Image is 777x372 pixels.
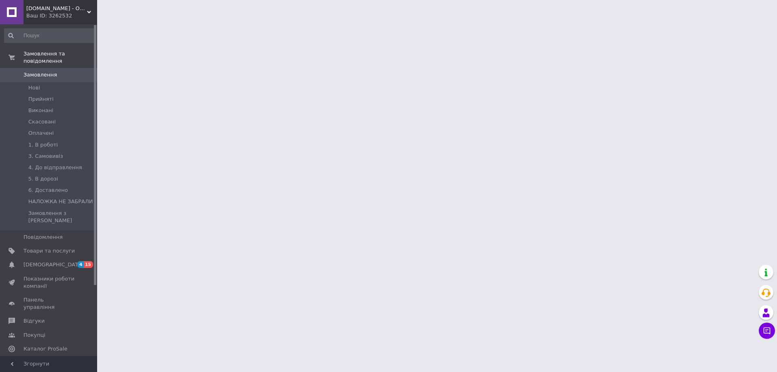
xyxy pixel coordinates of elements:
[23,345,67,353] span: Каталог ProSale
[23,261,83,268] span: [DEMOGRAPHIC_DATA]
[26,5,87,12] span: Ledaagro.Shop - Онлайн-супермаркет товарів для саду та городу
[84,261,93,268] span: 15
[26,12,97,19] div: Ваш ID: 3262532
[4,28,96,43] input: Пошук
[28,198,93,205] span: НАЛОЖКА НЕ ЗАБРАЛИ
[28,84,40,91] span: Нові
[77,261,84,268] span: 4
[28,96,53,103] span: Прийняті
[28,153,63,160] span: 3. Самовивіз
[28,118,56,125] span: Скасовані
[23,234,63,241] span: Повідомлення
[28,107,53,114] span: Виконані
[28,164,82,171] span: 4. До відправлення
[23,296,75,311] span: Панель управління
[23,247,75,255] span: Товари та послуги
[28,210,95,224] span: Замовлення з [PERSON_NAME]
[759,323,775,339] button: Чат з покупцем
[28,175,58,183] span: 5. В дорозі
[28,130,54,137] span: Оплачені
[23,332,45,339] span: Покупці
[23,71,57,79] span: Замовлення
[23,50,97,65] span: Замовлення та повідомлення
[28,187,68,194] span: 6. Доставлено
[28,141,58,149] span: 1. В роботі
[23,275,75,290] span: Показники роботи компанії
[23,317,45,325] span: Відгуки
